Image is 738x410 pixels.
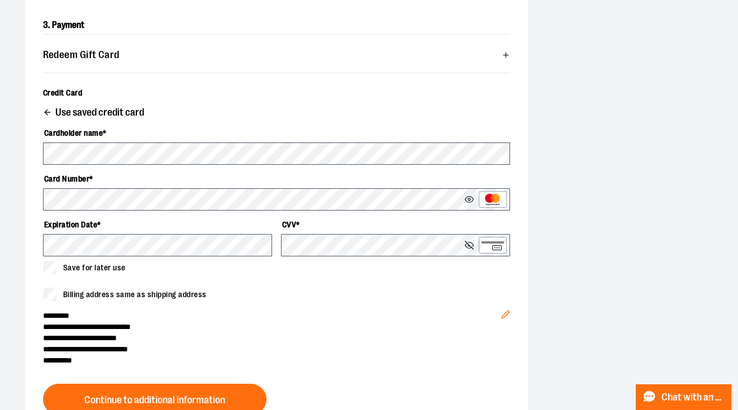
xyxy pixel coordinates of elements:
input: Billing address same as shipping address [43,288,56,301]
button: Chat with an Expert [636,384,732,410]
label: Card Number * [43,169,510,188]
button: Redeem Gift Card [43,44,510,66]
span: Save for later use [63,262,126,274]
span: Billing address same as shipping address [63,289,207,301]
span: Use saved credit card [55,107,144,118]
span: Redeem Gift Card [43,50,120,60]
label: Cardholder name * [43,123,510,142]
input: Save for later use [43,261,56,274]
span: Continue to additional information [84,395,225,406]
label: Expiration Date * [43,215,272,234]
span: Chat with an Expert [661,392,725,403]
h2: 3. Payment [43,16,510,35]
button: Edit [492,292,519,331]
span: Credit Card [43,88,83,97]
label: CVV * [281,215,510,234]
button: Use saved credit card [43,107,144,120]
